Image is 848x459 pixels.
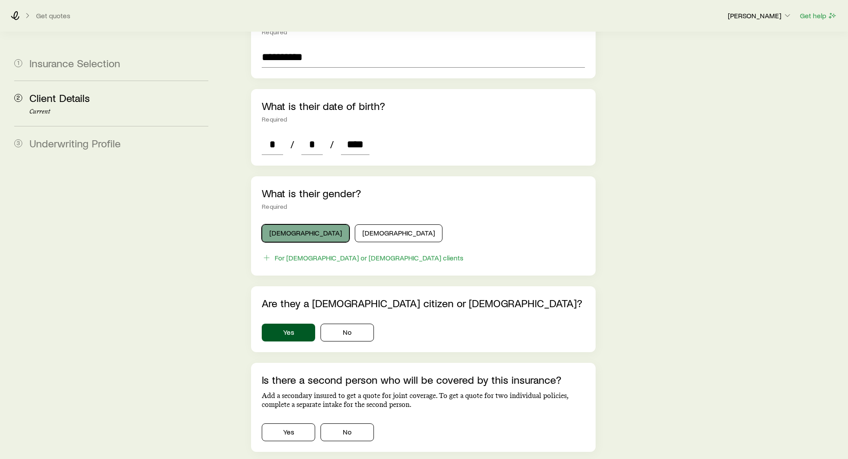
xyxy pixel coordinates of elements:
p: What is their date of birth? [262,100,584,112]
div: For [DEMOGRAPHIC_DATA] or [DEMOGRAPHIC_DATA] clients [275,253,463,262]
div: Required [262,28,584,36]
span: 1 [14,59,22,67]
button: Yes [262,423,315,441]
div: Required [262,203,584,210]
button: [DEMOGRAPHIC_DATA] [262,224,349,242]
span: Insurance Selection [29,57,120,69]
button: [DEMOGRAPHIC_DATA] [355,224,442,242]
p: Is there a second person who will be covered by this insurance? [262,374,584,386]
p: Current [29,108,208,115]
button: Yes [262,324,315,341]
button: For [DEMOGRAPHIC_DATA] or [DEMOGRAPHIC_DATA] clients [262,253,464,263]
span: 2 [14,94,22,102]
p: [PERSON_NAME] [728,11,792,20]
button: Get help [799,11,837,21]
button: No [321,423,374,441]
p: Add a secondary insured to get a quote for joint coverage. To get a quote for two individual poli... [262,391,584,409]
div: Required [262,116,584,123]
span: / [287,138,298,150]
p: Are they a [DEMOGRAPHIC_DATA] citizen or [DEMOGRAPHIC_DATA]? [262,297,584,309]
span: Client Details [29,91,90,104]
button: Get quotes [36,12,71,20]
button: No [321,324,374,341]
span: / [326,138,337,150]
span: 3 [14,139,22,147]
button: [PERSON_NAME] [727,11,792,21]
span: Underwriting Profile [29,137,121,150]
p: What is their gender? [262,187,584,199]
